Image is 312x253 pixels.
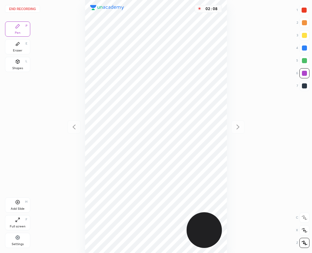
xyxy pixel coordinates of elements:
[10,225,26,228] div: Full screen
[26,60,27,63] div: L
[15,31,20,34] div: Pen
[26,218,27,221] div: F
[296,43,309,53] div: 4
[13,49,22,52] div: Eraser
[26,24,27,27] div: P
[12,67,23,70] div: Shapes
[5,5,40,13] button: End recording
[296,213,309,223] div: C
[297,81,309,91] div: 7
[26,42,27,45] div: E
[297,18,309,28] div: 2
[25,200,27,203] div: H
[296,225,309,235] div: X
[11,207,25,210] div: Add Slide
[296,238,309,248] div: Z
[12,243,24,246] div: Settings
[297,5,309,15] div: 1
[297,30,309,40] div: 3
[296,68,309,78] div: 6
[204,7,219,11] div: 02 : 08
[90,5,124,10] img: logo.38c385cc.svg
[296,56,309,66] div: 5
